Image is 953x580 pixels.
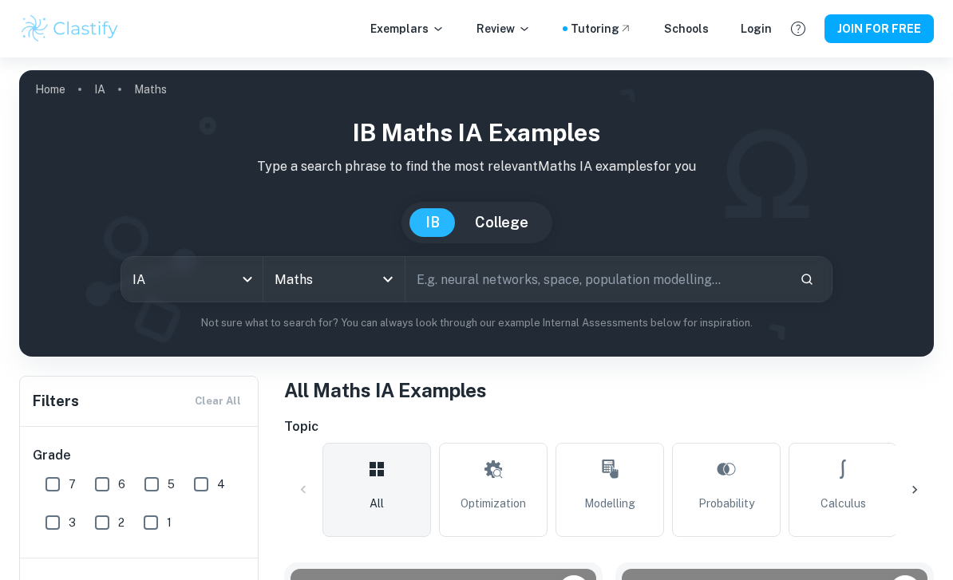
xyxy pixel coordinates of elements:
a: Tutoring [571,20,632,37]
span: 3 [69,514,76,531]
h6: Filters [33,390,79,412]
a: Schools [664,20,709,37]
input: E.g. neural networks, space, population modelling... [405,257,787,302]
span: 5 [168,475,175,493]
a: Login [741,20,772,37]
p: Type a search phrase to find the most relevant Maths IA examples for you [32,157,921,176]
p: Review [476,20,531,37]
h6: Grade [33,446,247,465]
button: Search [793,266,821,293]
span: 1 [167,514,172,531]
p: Not sure what to search for? You can always look through our example Internal Assessments below f... [32,315,921,331]
span: Optimization [461,495,526,512]
span: Calculus [821,495,866,512]
span: All [370,495,384,512]
span: Modelling [584,495,635,512]
p: Exemplars [370,20,445,37]
a: Home [35,78,65,101]
button: IB [409,208,456,237]
h1: All Maths IA Examples [284,376,934,404]
span: 2 [118,514,125,531]
img: Clastify logo [19,13,121,45]
span: Probability [698,495,754,512]
h1: IB Maths IA examples [32,115,921,151]
button: JOIN FOR FREE [824,14,934,43]
button: College [459,208,544,237]
span: 4 [217,475,225,493]
h6: Topic [284,417,934,436]
img: profile cover [19,70,934,357]
div: IA [121,257,263,302]
a: IA [94,78,105,101]
span: 6 [118,475,125,493]
button: Open [377,268,399,290]
p: Maths [134,81,167,98]
span: 7 [69,475,76,493]
button: Help and Feedback [785,15,812,42]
